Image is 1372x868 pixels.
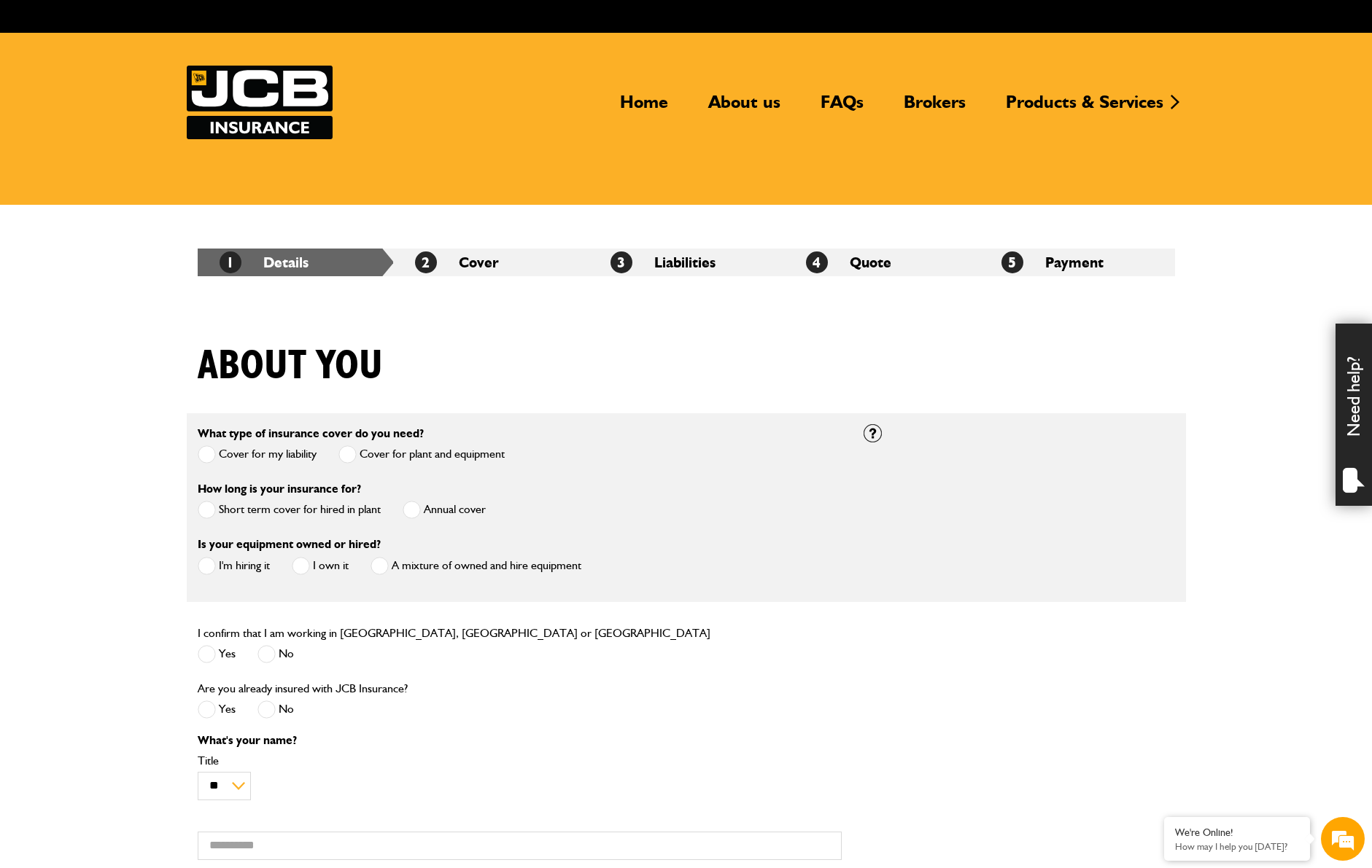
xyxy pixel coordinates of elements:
label: Yes [198,700,236,719]
label: How long is your insurance for? [198,483,361,495]
label: A mixture of owned and hire equipment [371,557,581,575]
h1: About you [198,342,383,391]
span: 4 [806,251,828,273]
label: What type of insurance cover do you need? [198,428,424,439]
li: Quote [784,249,980,276]
label: No [257,645,294,663]
a: JCB Insurance Services [187,66,333,139]
label: I confirm that I am working in [GEOGRAPHIC_DATA], [GEOGRAPHIC_DATA] or [GEOGRAPHIC_DATA] [198,627,710,639]
div: Need help? [1336,324,1372,506]
p: How may I help you today? [1175,841,1299,852]
label: Cover for my liability [198,445,317,464]
li: Cover [393,249,589,276]
span: 1 [220,251,241,273]
img: JCB Insurance Services logo [187,66,333,139]
label: I'm hiring it [198,557,270,575]
label: Yes [198,645,236,663]
p: What's your name? [198,735,842,746]
a: Products & Services [995,91,1174,125]
label: Are you already insured with JCB Insurance? [198,683,408,695]
label: Is your equipment owned or hired? [198,539,381,550]
label: No [257,700,294,719]
label: Cover for plant and equipment [338,445,505,464]
label: Title [198,755,842,767]
span: 3 [611,251,632,273]
span: 5 [1001,251,1023,273]
label: I own it [292,557,349,575]
a: Home [609,91,679,125]
a: Brokers [893,91,977,125]
li: Liabilities [589,249,784,276]
label: Annual cover [403,501,486,519]
a: About us [697,91,791,125]
li: Details [198,249,393,276]
li: Payment [980,249,1175,276]
a: FAQs [810,91,875,125]
span: 2 [415,251,437,273]
label: Short term cover for hired in plant [198,501,381,519]
div: We're Online! [1175,826,1299,839]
